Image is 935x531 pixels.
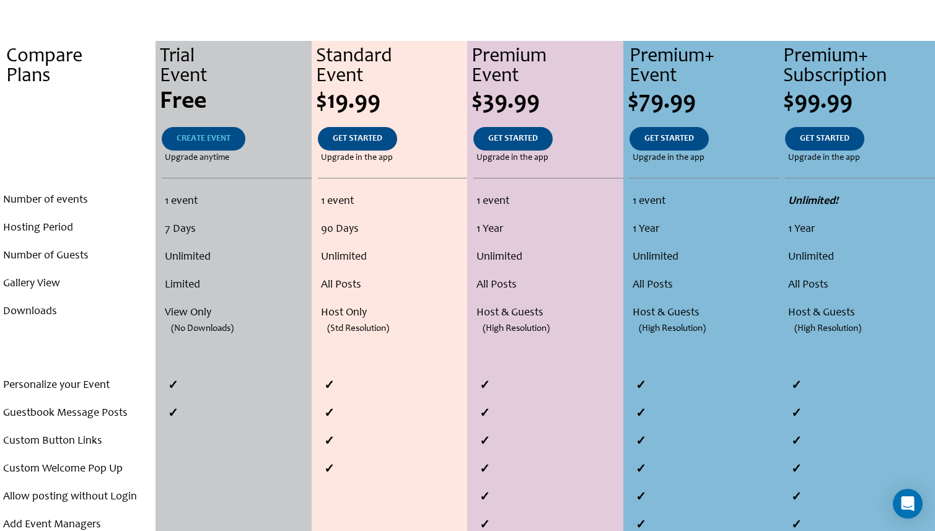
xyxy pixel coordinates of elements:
div: Open Intercom Messenger [893,489,923,519]
li: Unlimited [633,244,776,271]
div: $99.99 [783,90,934,115]
li: All Posts [633,271,776,299]
a: GET STARTED [473,127,553,151]
li: Unlimited [476,244,620,271]
li: 1 event [321,188,464,216]
li: Custom Welcome Pop Up [3,455,152,483]
li: Number of Guests [3,242,152,270]
li: Guestbook Message Posts [3,400,152,428]
li: 1 event [476,188,620,216]
strong: Unlimited! [788,196,838,207]
li: Unlimited [788,244,931,271]
span: Upgrade in the app [633,151,705,165]
li: All Posts [476,271,620,299]
span: GET STARTED [488,134,538,143]
span: Upgrade in the app [788,151,860,165]
li: View Only [165,299,307,327]
a: . [62,127,94,151]
li: Host & Guests [788,299,931,327]
li: Limited [165,271,307,299]
li: Number of events [3,187,152,214]
a: GET STARTED [630,127,709,151]
span: GET STARTED [333,134,382,143]
span: GET STARTED [644,134,694,143]
span: CREATE EVENT [177,134,230,143]
div: Free [160,90,311,115]
span: (No Downloads) [171,315,234,343]
span: Upgrade anytime [165,151,229,165]
li: 90 Days [321,216,464,244]
div: Premium+ Event [630,47,779,87]
li: Unlimited [165,244,307,271]
li: Gallery View [3,270,152,298]
li: All Posts [788,271,931,299]
li: Personalize your Event [3,372,152,400]
li: Host & Guests [633,299,776,327]
li: 1 Year [476,216,620,244]
span: Upgrade in the app [321,151,393,165]
span: (Std Resolution) [327,315,389,343]
li: 1 Year [633,216,776,244]
a: GET STARTED [318,127,397,151]
li: Hosting Period [3,214,152,242]
li: Host Only [321,299,464,327]
span: . [77,154,79,162]
li: 7 Days [165,216,307,244]
span: . [77,134,79,143]
div: Premium Event [472,47,623,87]
li: Custom Button Links [3,428,152,455]
li: Downloads [3,298,152,326]
div: Compare Plans [6,47,156,87]
li: Unlimited [321,244,464,271]
li: Host & Guests [476,299,620,327]
div: Premium+ Subscription [783,47,934,87]
div: $39.99 [472,90,623,115]
li: All Posts [321,271,464,299]
div: $19.99 [316,90,467,115]
li: 1 event [633,188,776,216]
div: $79.99 [628,90,779,115]
span: (High Resolution) [483,315,550,343]
span: Upgrade in the app [476,151,548,165]
span: (High Resolution) [794,315,861,343]
div: Standard Event [316,47,467,87]
a: GET STARTED [785,127,864,151]
a: CREATE EVENT [162,127,245,151]
div: Trial Event [160,47,311,87]
span: GET STARTED [800,134,849,143]
li: Allow posting without Login [3,483,152,511]
span: . [75,90,81,115]
span: (High Resolution) [639,315,706,343]
li: 1 event [165,188,307,216]
li: 1 Year [788,216,931,244]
